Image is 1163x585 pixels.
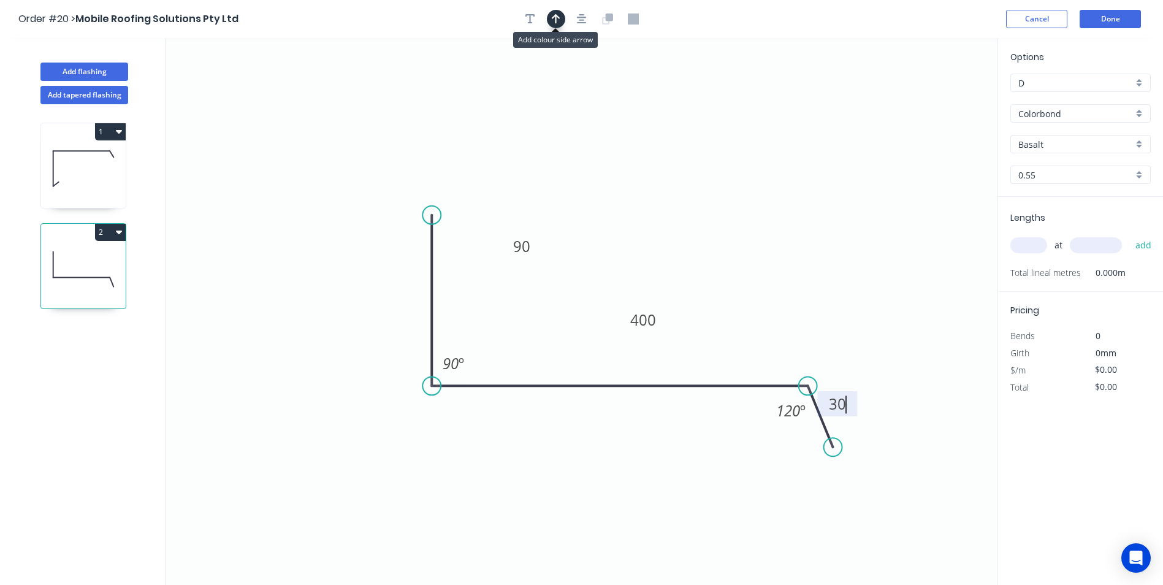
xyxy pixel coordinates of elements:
span: 0 [1096,330,1100,342]
span: at [1054,237,1062,254]
span: Total [1010,381,1029,393]
div: Add colour side arrow [513,32,598,48]
button: Done [1080,10,1141,28]
input: Colour [1018,138,1133,151]
span: $/m [1010,364,1026,376]
span: Girth [1010,347,1029,359]
tspan: 30 [829,394,846,414]
button: Add flashing [40,63,128,81]
span: 0.000m [1081,264,1126,281]
span: Options [1010,51,1044,63]
button: 2 [95,224,126,241]
tspan: º [800,400,806,421]
button: 1 [95,123,126,140]
tspan: 90 [443,353,459,373]
tspan: º [459,353,464,373]
div: Open Intercom Messenger [1121,543,1151,573]
span: Order #20 > [18,12,75,26]
span: 0mm [1096,347,1116,359]
svg: 0 [166,38,997,585]
input: Thickness [1018,169,1133,182]
button: Add tapered flashing [40,86,128,104]
button: Cancel [1006,10,1067,28]
span: Lengths [1010,212,1045,224]
tspan: 400 [630,310,656,330]
button: add [1129,235,1158,256]
span: Pricing [1010,304,1039,316]
input: Material [1018,107,1133,120]
input: Price level [1018,77,1133,90]
tspan: 120 [776,400,800,421]
span: Total lineal metres [1010,264,1081,281]
span: Bends [1010,330,1035,342]
tspan: 90 [513,236,530,256]
span: Mobile Roofing Solutions Pty Ltd [75,12,238,26]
